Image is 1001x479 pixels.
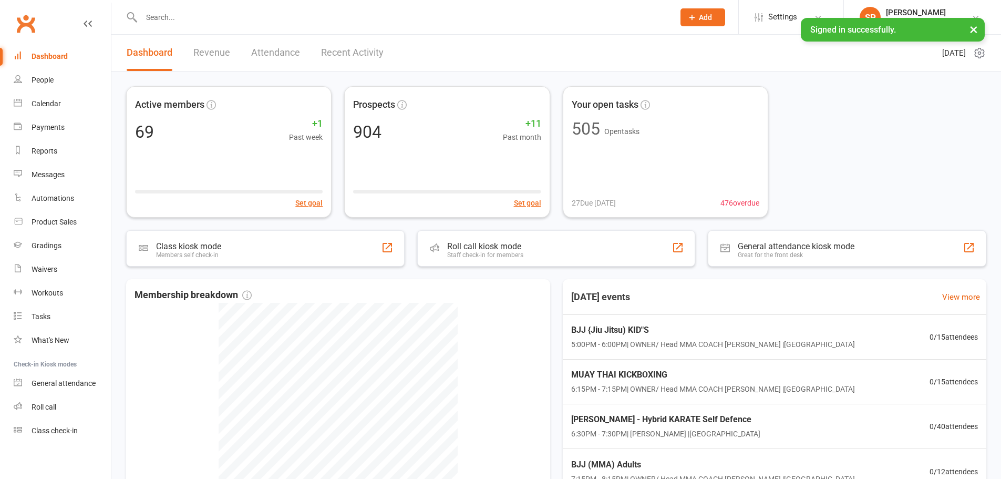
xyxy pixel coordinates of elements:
a: Revenue [193,35,230,71]
a: Workouts [14,281,111,305]
div: Messages [32,170,65,179]
button: Add [680,8,725,26]
span: Past week [289,131,323,143]
div: Roll call [32,403,56,411]
a: Payments [14,116,111,139]
div: [PERSON_NAME] [886,8,946,17]
a: Attendance [251,35,300,71]
span: 27 Due [DATE] [572,197,616,209]
input: Search... [138,10,667,25]
span: 0 / 15 attendees [930,331,978,343]
a: General attendance kiosk mode [14,372,111,395]
span: Add [699,13,712,22]
span: Past month [503,131,541,143]
span: [PERSON_NAME] - Hybrid KARATE Self Defence [571,413,760,426]
span: 0 / 40 attendees [930,421,978,432]
a: Product Sales [14,210,111,234]
div: Members self check-in [156,251,221,259]
div: Dashboard [32,52,68,60]
a: Tasks [14,305,111,329]
span: BJJ (MMA) Adults [571,458,855,472]
div: Workouts [32,289,63,297]
div: SP [860,7,881,28]
div: Calendar [32,99,61,108]
span: +11 [503,116,541,131]
div: 505 [572,120,600,137]
div: Product Sales [32,218,77,226]
a: View more [942,291,980,303]
div: Tasks [32,312,50,321]
div: Waivers [32,265,57,273]
span: +1 [289,116,323,131]
a: What's New [14,329,111,352]
div: Great for the front desk [738,251,854,259]
span: Settings [768,5,797,29]
div: Roll call kiosk mode [447,241,523,251]
div: 904 [353,124,381,140]
div: SHIRUDO [886,17,946,27]
span: Open tasks [604,127,639,136]
a: Recent Activity [321,35,384,71]
a: Clubworx [13,11,39,37]
a: Class kiosk mode [14,419,111,443]
span: MUAY THAI KICKBOXING [571,368,855,382]
div: What's New [32,336,69,344]
button: × [964,18,983,40]
a: Waivers [14,258,111,281]
div: General attendance [32,379,96,388]
div: People [32,76,54,84]
a: Messages [14,163,111,187]
a: Calendar [14,92,111,116]
div: Automations [32,194,74,202]
span: Your open tasks [572,97,638,113]
div: 69 [135,124,154,140]
a: People [14,68,111,92]
span: 6:30PM - 7:30PM | [PERSON_NAME] | [GEOGRAPHIC_DATA] [571,428,760,440]
div: Payments [32,123,65,131]
h3: [DATE] events [563,288,638,307]
a: Dashboard [14,45,111,68]
span: Signed in successfully. [810,25,896,35]
span: 0 / 12 attendees [930,465,978,477]
button: Set goal [295,197,323,209]
span: 6:15PM - 7:15PM | OWNER/ Head MMA COACH [PERSON_NAME] | [GEOGRAPHIC_DATA] [571,383,855,395]
div: Reports [32,147,57,155]
a: Reports [14,139,111,163]
div: Gradings [32,241,61,250]
div: Staff check-in for members [447,251,523,259]
a: Gradings [14,234,111,258]
div: Class kiosk mode [156,241,221,251]
a: Dashboard [127,35,172,71]
div: Class check-in [32,426,78,435]
span: Prospects [353,97,395,113]
a: Roll call [14,395,111,419]
span: 0 / 15 attendees [930,376,978,388]
a: Automations [14,187,111,210]
div: General attendance kiosk mode [738,241,854,251]
span: Active members [135,97,204,113]
span: 5:00PM - 6:00PM | OWNER/ Head MMA COACH [PERSON_NAME] | [GEOGRAPHIC_DATA] [571,339,855,350]
span: BJJ {Jiu Jitsu) KID"S [571,323,855,337]
button: Set goal [514,197,541,209]
span: 476 overdue [720,197,759,209]
span: [DATE] [942,47,966,59]
span: Membership breakdown [135,288,252,303]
